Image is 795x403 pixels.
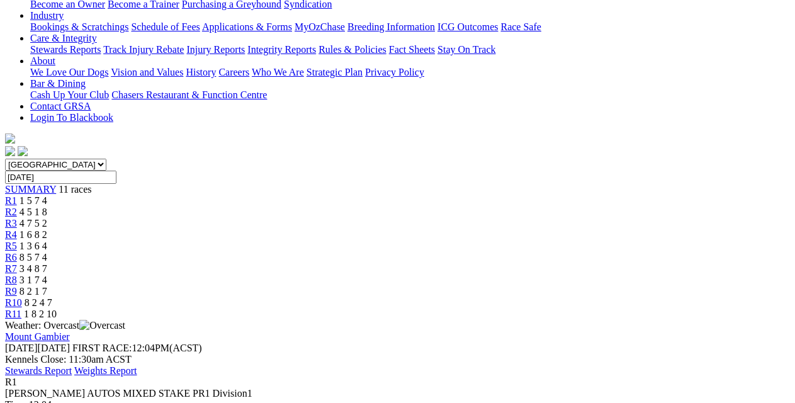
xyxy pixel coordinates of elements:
a: Breeding Information [347,21,435,32]
a: Track Injury Rebate [103,44,184,55]
a: R6 [5,252,17,263]
span: 8 2 4 7 [25,297,52,308]
a: Schedule of Fees [131,21,200,32]
span: 4 7 5 2 [20,218,47,229]
a: Industry [30,10,64,21]
a: R1 [5,195,17,206]
span: 1 3 6 4 [20,241,47,251]
a: Vision and Values [111,67,183,77]
div: Kennels Close: 11:30am ACST [5,354,790,365]
a: Weights Report [74,365,137,376]
img: facebook.svg [5,146,15,156]
a: Care & Integrity [30,33,97,43]
a: Who We Are [252,67,304,77]
span: R1 [5,377,17,387]
span: 11 races [59,184,91,195]
span: 1 8 2 10 [24,309,57,319]
a: Injury Reports [186,44,245,55]
a: Cash Up Your Club [30,89,109,100]
a: Careers [218,67,249,77]
a: R8 [5,275,17,285]
img: Overcast [79,320,125,331]
img: logo-grsa-white.png [5,133,15,144]
div: Care & Integrity [30,44,790,55]
a: History [186,67,216,77]
a: Login To Blackbook [30,112,113,123]
a: Fact Sheets [389,44,435,55]
span: Weather: Overcast [5,320,125,331]
a: Mount Gambier [5,331,70,342]
a: Bookings & Scratchings [30,21,128,32]
span: 3 1 7 4 [20,275,47,285]
a: Applications & Forms [202,21,292,32]
a: R2 [5,207,17,217]
span: FIRST RACE: [72,343,132,353]
span: 1 6 8 2 [20,229,47,240]
a: Bar & Dining [30,78,86,89]
a: Strategic Plan [307,67,363,77]
span: 8 5 7 4 [20,252,47,263]
a: MyOzChase [295,21,345,32]
span: 12:04PM(ACST) [72,343,202,353]
div: Industry [30,21,790,33]
a: We Love Our Dogs [30,67,108,77]
a: Stewards Report [5,365,72,376]
input: Select date [5,171,116,184]
span: 4 5 1 8 [20,207,47,217]
div: Bar & Dining [30,89,790,101]
a: SUMMARY [5,184,56,195]
a: R5 [5,241,17,251]
div: About [30,67,790,78]
a: R11 [5,309,21,319]
span: 3 4 8 7 [20,263,47,274]
a: R4 [5,229,17,240]
img: twitter.svg [18,146,28,156]
a: Stay On Track [437,44,495,55]
div: [PERSON_NAME] AUTOS MIXED STAKE PR1 Division1 [5,388,790,399]
a: R7 [5,263,17,274]
span: 1 5 7 4 [20,195,47,206]
a: ICG Outcomes [437,21,498,32]
a: R9 [5,286,17,297]
a: Rules & Policies [319,44,386,55]
a: Integrity Reports [247,44,316,55]
a: R10 [5,297,22,308]
a: About [30,55,55,66]
a: Race Safe [500,21,541,32]
span: 8 2 1 7 [20,286,47,297]
span: [DATE] [5,343,70,353]
a: Privacy Policy [365,67,424,77]
span: [DATE] [5,343,38,353]
a: R3 [5,218,17,229]
a: Contact GRSA [30,101,91,111]
a: Chasers Restaurant & Function Centre [111,89,267,100]
a: Stewards Reports [30,44,101,55]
